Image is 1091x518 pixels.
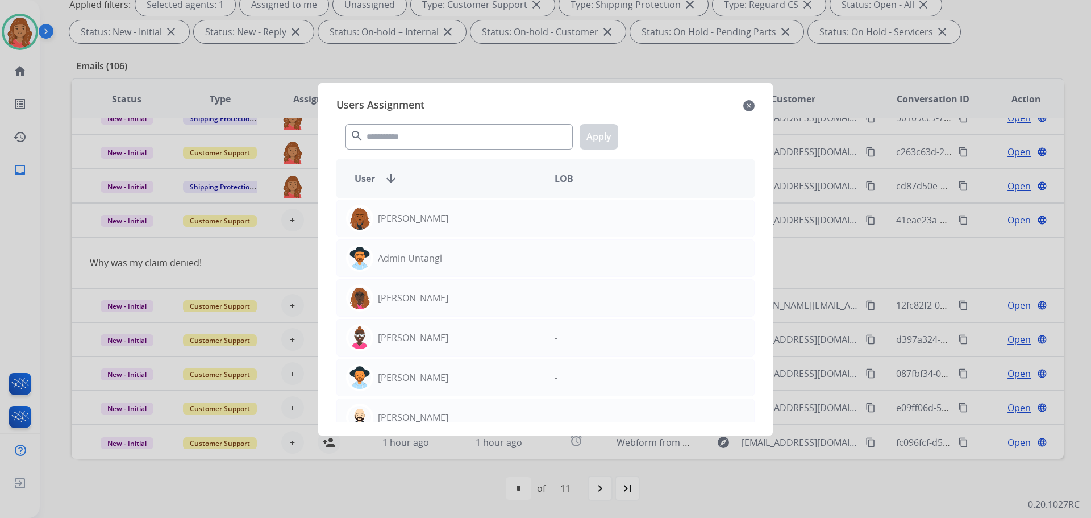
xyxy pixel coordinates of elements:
[384,172,398,185] mat-icon: arrow_downward
[350,129,364,143] mat-icon: search
[336,97,424,115] span: Users Assignment
[555,331,557,345] p: -
[378,291,448,305] p: [PERSON_NAME]
[345,172,545,185] div: User
[555,212,557,225] p: -
[378,411,448,424] p: [PERSON_NAME]
[378,251,442,265] p: Admin Untangl
[555,172,573,185] span: LOB
[555,251,557,265] p: -
[555,291,557,305] p: -
[378,212,448,225] p: [PERSON_NAME]
[555,371,557,384] p: -
[378,371,448,384] p: [PERSON_NAME]
[378,331,448,345] p: [PERSON_NAME]
[743,99,755,113] mat-icon: close
[555,411,557,424] p: -
[580,124,618,150] button: Apply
